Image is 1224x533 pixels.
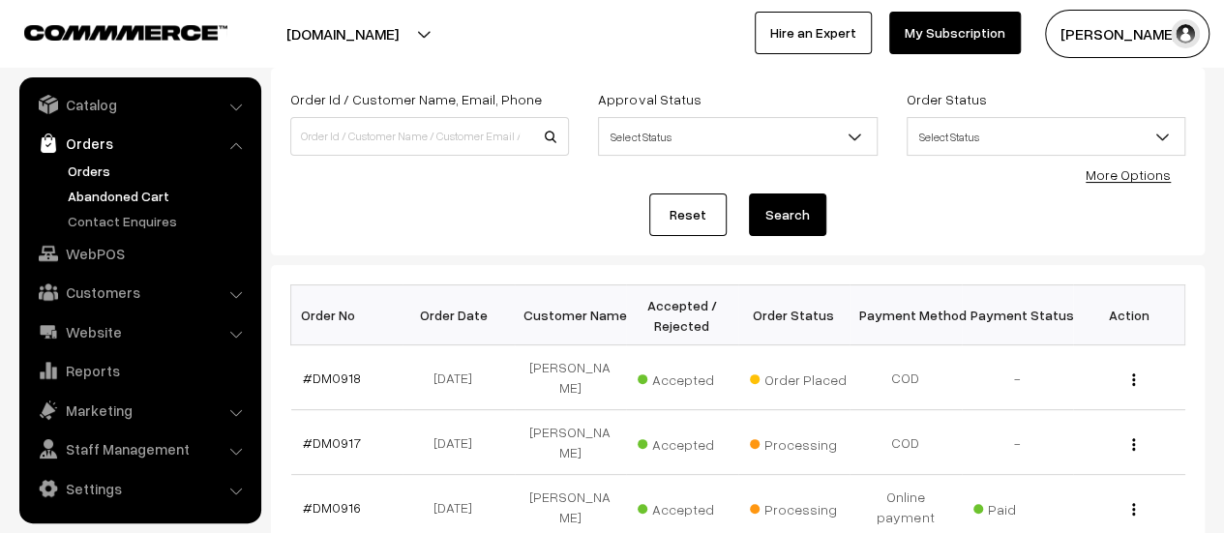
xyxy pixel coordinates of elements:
label: Approval Status [598,89,701,109]
a: Reports [24,353,254,388]
a: Contact Enquires [63,211,254,231]
a: #DM0916 [303,499,361,516]
span: Select Status [908,120,1184,154]
a: #DM0917 [303,434,361,451]
label: Order Status [907,89,987,109]
a: Staff Management [24,431,254,466]
span: Select Status [599,120,876,154]
span: Processing [750,429,847,455]
span: Select Status [907,117,1185,156]
span: Accepted [638,429,734,455]
a: Abandoned Cart [63,186,254,206]
button: Search [749,193,826,236]
span: Accepted [638,494,734,519]
label: Order Id / Customer Name, Email, Phone [290,89,542,109]
img: Menu [1132,438,1135,451]
a: COMMMERCE [24,19,194,43]
th: Order Status [738,285,851,345]
img: Menu [1132,373,1135,386]
img: COMMMERCE [24,25,227,40]
td: COD [850,410,962,475]
span: Paid [973,494,1070,519]
td: - [962,345,1074,410]
a: #DM0918 [303,370,361,386]
td: COD [850,345,962,410]
a: Catalog [24,87,254,122]
th: Accepted / Rejected [626,285,738,345]
a: Customers [24,275,254,310]
span: Order Placed [750,365,847,390]
input: Order Id / Customer Name / Customer Email / Customer Phone [290,117,569,156]
th: Payment Status [962,285,1074,345]
th: Payment Method [850,285,962,345]
img: Menu [1132,503,1135,516]
th: Customer Name [515,285,627,345]
button: [DOMAIN_NAME] [219,10,466,58]
a: Marketing [24,393,254,428]
td: [PERSON_NAME] [515,345,627,410]
td: - [962,410,1074,475]
span: Processing [750,494,847,519]
img: user [1171,19,1200,48]
td: [DATE] [403,345,515,410]
button: [PERSON_NAME] [1045,10,1209,58]
a: Orders [24,126,254,161]
td: [PERSON_NAME] [515,410,627,475]
a: Reset [649,193,727,236]
th: Action [1073,285,1185,345]
th: Order Date [403,285,515,345]
a: Hire an Expert [755,12,872,54]
a: Orders [63,161,254,181]
a: More Options [1086,166,1171,183]
span: Select Status [598,117,877,156]
span: Accepted [638,365,734,390]
a: Website [24,314,254,349]
a: WebPOS [24,236,254,271]
td: [DATE] [403,410,515,475]
a: Settings [24,471,254,506]
th: Order No [291,285,403,345]
a: My Subscription [889,12,1021,54]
